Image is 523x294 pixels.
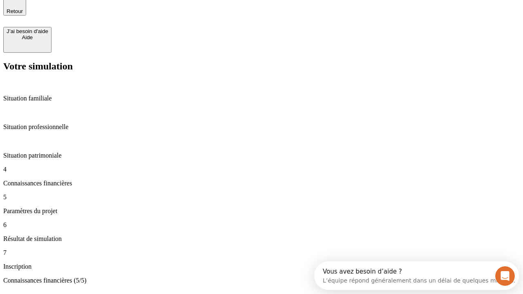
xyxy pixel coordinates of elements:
p: Situation familiale [3,95,520,102]
p: Résultat de simulation [3,235,520,243]
p: Situation professionnelle [3,123,520,131]
p: 6 [3,221,520,229]
iframe: Intercom live chat discovery launcher [314,261,519,290]
p: Inscription [3,263,520,270]
div: Aide [7,34,48,40]
span: Retour [7,8,23,14]
p: Connaissances financières (5/5) [3,277,520,284]
div: Vous avez besoin d’aide ? [9,7,201,13]
div: Ouvrir le Messenger Intercom [3,3,225,26]
div: J’ai besoin d'aide [7,28,48,34]
h2: Votre simulation [3,61,520,72]
iframe: Intercom live chat [495,266,515,286]
p: 4 [3,166,520,173]
p: 5 [3,194,520,201]
button: J’ai besoin d'aideAide [3,27,51,53]
p: Paramètres du projet [3,207,520,215]
p: Situation patrimoniale [3,152,520,159]
p: 7 [3,249,520,256]
div: L’équipe répond généralement dans un délai de quelques minutes. [9,13,201,22]
p: Connaissances financières [3,180,520,187]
